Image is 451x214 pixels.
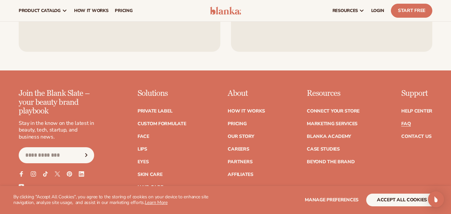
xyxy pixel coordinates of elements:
span: product catalog [19,8,61,13]
a: Blanka Academy [307,134,351,139]
a: Start Free [391,4,432,18]
a: Lips [138,147,147,152]
button: Subscribe [79,147,94,163]
p: Solutions [138,89,186,98]
p: About [228,89,265,98]
a: Eyes [138,160,149,164]
a: Custom formulate [138,122,186,126]
p: Resources [307,89,360,98]
a: Partners [228,160,252,164]
button: Manage preferences [305,194,359,206]
a: Case Studies [307,147,340,152]
a: Contact Us [401,134,431,139]
span: LOGIN [371,8,384,13]
a: Private label [138,109,172,114]
a: Help Center [401,109,432,114]
span: pricing [115,8,133,13]
a: Connect your store [307,109,360,114]
a: FAQ [401,122,411,126]
a: Beyond the brand [307,160,355,164]
button: accept all cookies [366,194,438,206]
a: Hair Care [138,185,163,190]
p: Join the Blank Slate – your beauty brand playbook [19,89,94,116]
a: Learn More [145,199,168,206]
img: logo [210,7,241,15]
p: Stay in the know on the latest in beauty, tech, startup, and business news. [19,120,94,141]
div: Open Intercom Messenger [428,191,444,207]
span: resources [332,8,358,13]
a: Marketing services [307,122,358,126]
a: Our Story [228,134,254,139]
a: Skin Care [138,172,162,177]
span: Manage preferences [305,197,359,203]
a: How It Works [228,109,265,114]
p: Support [401,89,432,98]
a: Pricing [228,122,246,126]
a: Careers [228,147,249,152]
a: Face [138,134,149,139]
span: How It Works [74,8,108,13]
p: By clicking "Accept All Cookies", you agree to the storing of cookies on your device to enhance s... [13,194,223,206]
a: Affiliates [228,172,253,177]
